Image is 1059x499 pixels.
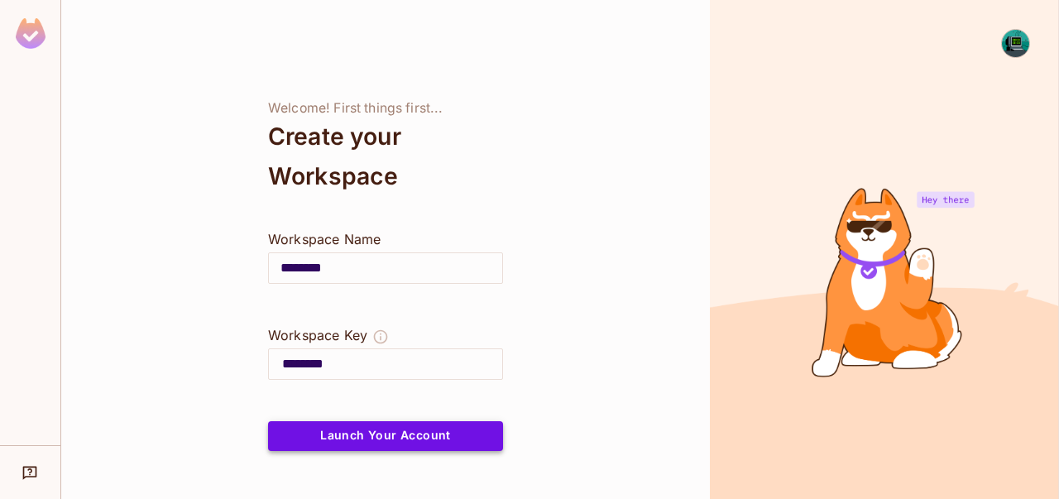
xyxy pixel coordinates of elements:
div: Workspace Key [268,325,367,345]
div: Workspace Name [268,229,503,249]
img: SReyMgAAAABJRU5ErkJggg== [16,18,46,49]
div: Welcome! First things first... [268,100,503,117]
div: Create your Workspace [268,117,503,196]
div: Help & Updates [12,456,49,489]
img: Aung Ko Min [1002,30,1029,57]
button: Launch Your Account [268,421,503,451]
button: The Workspace Key is unique, and serves as the identifier of your workspace. [372,325,389,348]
